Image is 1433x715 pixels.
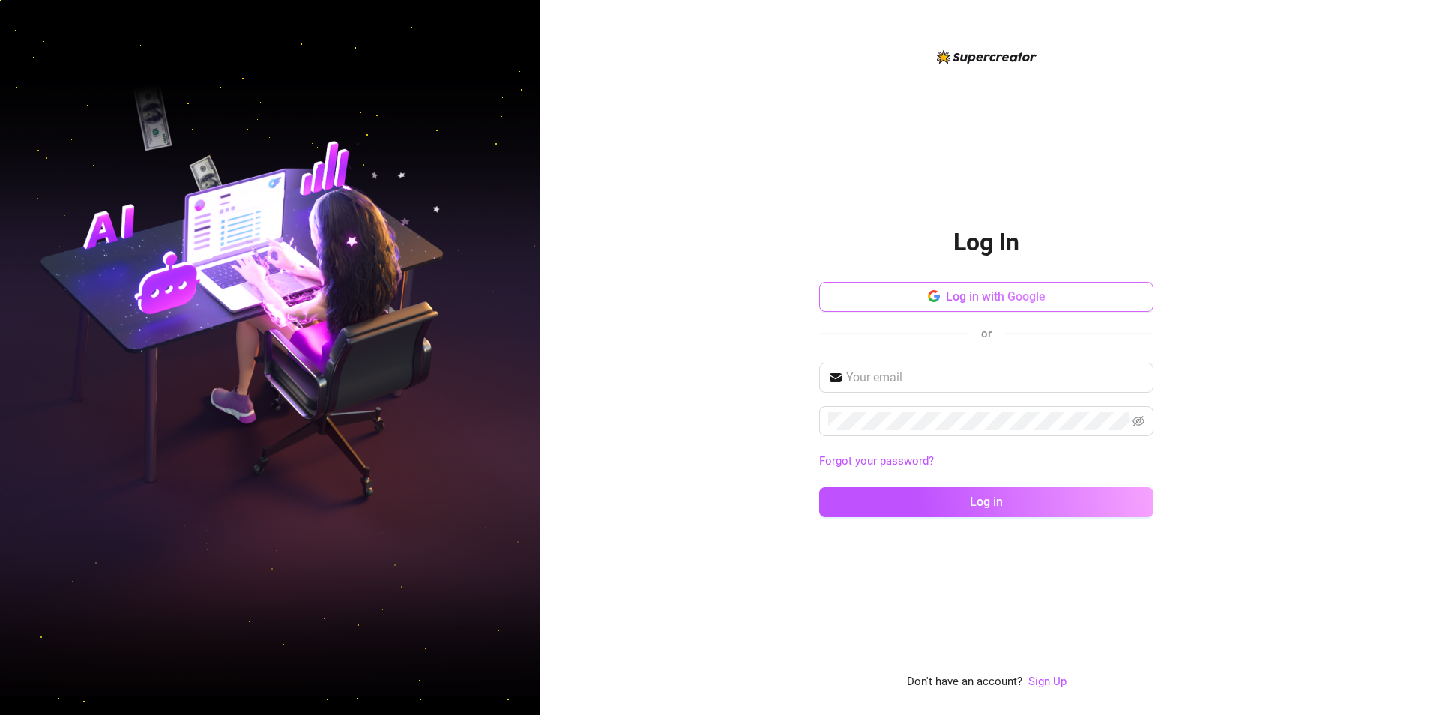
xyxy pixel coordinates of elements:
[819,282,1153,312] button: Log in with Google
[819,453,1153,471] a: Forgot your password?
[1028,673,1067,691] a: Sign Up
[819,487,1153,517] button: Log in
[819,454,934,468] a: Forgot your password?
[846,369,1144,387] input: Your email
[970,495,1003,509] span: Log in
[981,327,992,340] span: or
[1132,415,1144,427] span: eye-invisible
[937,50,1037,64] img: logo-BBDzfeDw.svg
[1028,675,1067,688] a: Sign Up
[946,289,1046,304] span: Log in with Google
[907,673,1022,691] span: Don't have an account?
[953,227,1019,258] h2: Log In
